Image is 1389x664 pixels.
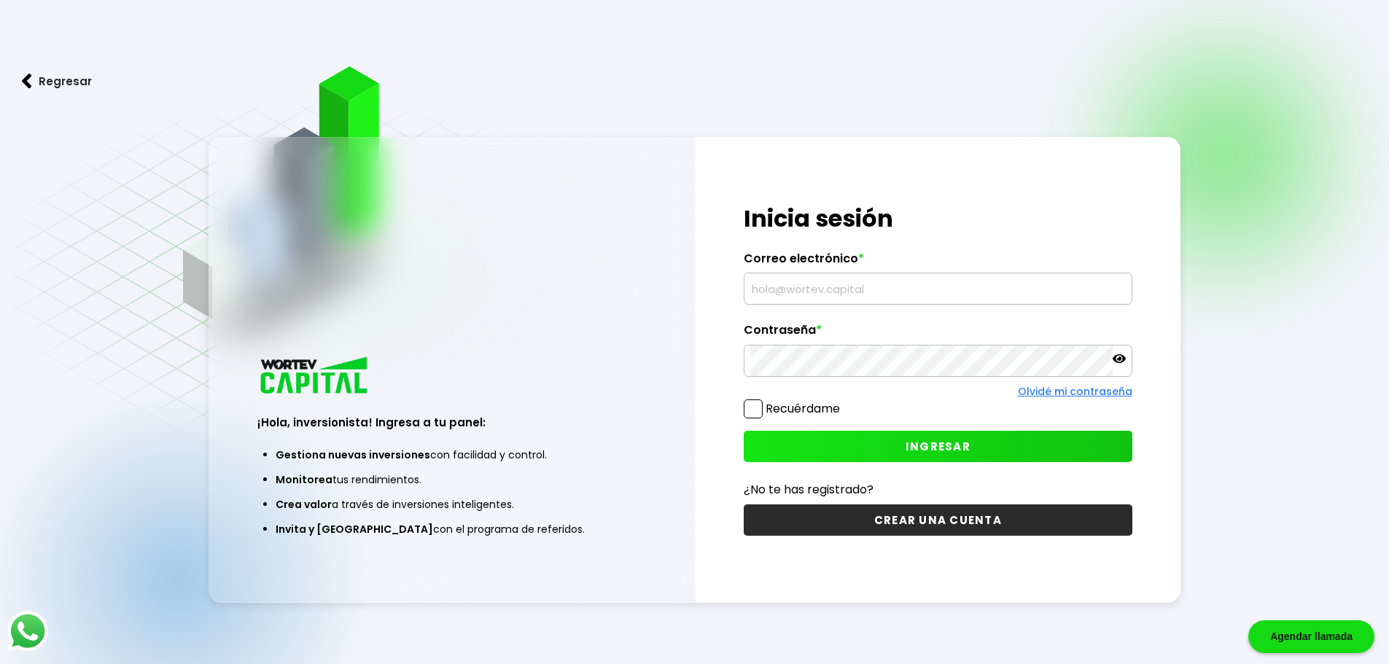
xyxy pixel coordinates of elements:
[1018,384,1132,399] a: Olvidé mi contraseña
[276,522,433,536] span: Invita y [GEOGRAPHIC_DATA]
[276,472,332,487] span: Monitorea
[744,480,1132,499] p: ¿No te has registrado?
[766,400,840,417] label: Recuérdame
[276,517,628,542] li: con el programa de referidos.
[1248,620,1374,653] div: Agendar llamada
[744,323,1132,345] label: Contraseña
[744,431,1132,462] button: INGRESAR
[276,448,430,462] span: Gestiona nuevas inversiones
[276,442,628,467] li: con facilidad y control.
[906,439,970,454] span: INGRESAR
[750,273,1126,304] input: hola@wortev.capital
[744,504,1132,536] button: CREAR UNA CUENTA
[276,497,332,512] span: Crea valor
[257,355,373,398] img: logo_wortev_capital
[257,414,646,431] h3: ¡Hola, inversionista! Ingresa a tu panel:
[7,611,48,652] img: logos_whatsapp-icon.242b2217.svg
[744,201,1132,236] h1: Inicia sesión
[276,492,628,517] li: a través de inversiones inteligentes.
[744,480,1132,536] a: ¿No te has registrado?CREAR UNA CUENTA
[744,251,1132,273] label: Correo electrónico
[22,74,32,89] img: flecha izquierda
[276,467,628,492] li: tus rendimientos.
